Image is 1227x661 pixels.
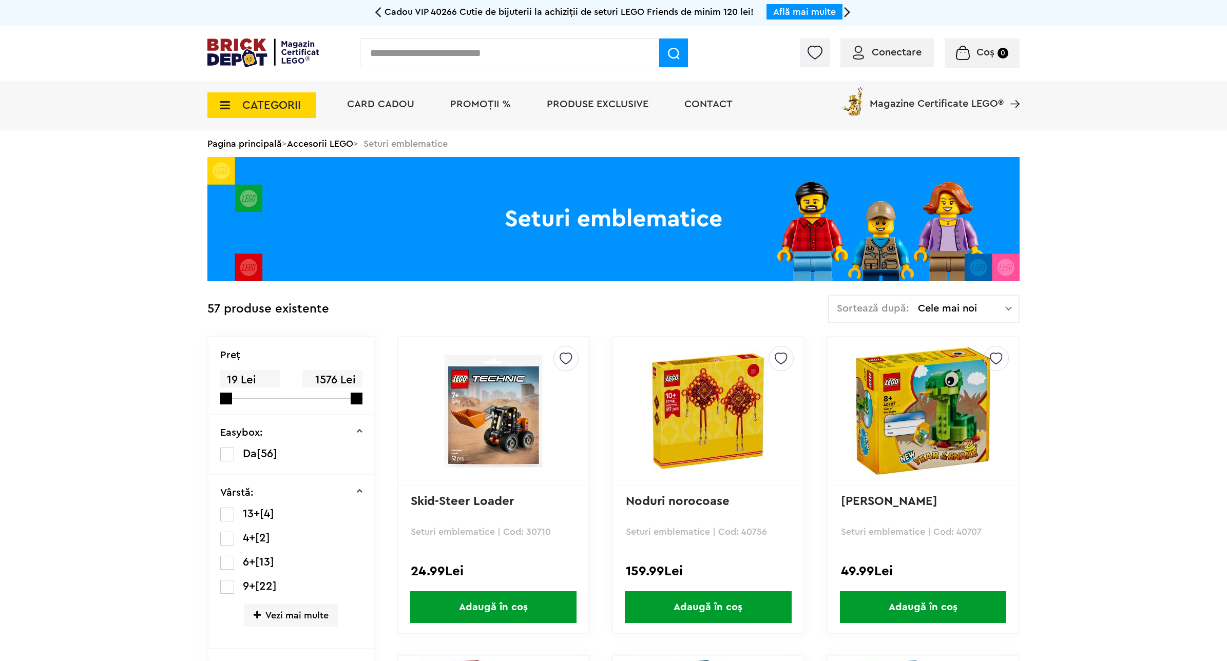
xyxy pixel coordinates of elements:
a: Skid-Steer Loader [411,495,514,508]
div: 159.99Lei [626,565,791,578]
span: Coș [976,47,994,57]
small: 0 [998,48,1008,59]
div: 57 produse existente [207,295,329,324]
span: 19 Lei [220,370,280,390]
a: Conectare [853,47,922,57]
p: Seturi emblematice | Cod: 40756 [626,527,791,536]
span: 9+ [243,580,255,592]
span: Adaugă în coș [625,591,791,623]
a: Noduri norocoase [626,495,730,508]
span: Cadou VIP 40266 Cutie de bijuterii la achiziții de seturi LEGO Friends de minim 120 lei! [385,7,754,16]
a: [PERSON_NAME] [841,495,937,508]
a: Adaugă în coș [613,591,803,623]
a: Card Cadou [347,99,414,109]
span: 13+ [243,508,260,519]
span: [56] [257,448,277,459]
p: Seturi emblematice | Cod: 40707 [841,527,1006,536]
span: [4] [260,508,274,519]
div: > > Seturi emblematice [207,130,1020,157]
span: [13] [255,556,274,568]
span: Da [243,448,257,459]
p: Preţ [220,350,240,360]
span: Cele mai noi [918,303,1005,314]
span: 1576 Lei [302,370,362,390]
a: Pagina principală [207,139,282,148]
a: Accesorii LEGO [287,139,353,148]
span: Sortează după: [837,303,909,314]
span: Vezi mai multe [244,604,338,627]
p: Seturi emblematice | Cod: 30710 [411,527,576,536]
a: Adaugă în coș [398,591,588,623]
div: 24.99Lei [411,565,576,578]
span: 4+ [243,532,255,543]
img: Skid-Steer Loader [421,339,565,483]
span: Adaugă în coș [410,591,577,623]
a: Produse exclusive [547,99,648,109]
span: Adaugă în coș [840,591,1006,623]
a: Adaugă în coș [828,591,1019,623]
img: Anul sarpelui [851,339,995,483]
img: Seturi emblematice [207,157,1020,281]
span: Magazine Certificate LEGO® [870,85,1004,109]
p: Easybox: [220,427,263,438]
span: [22] [255,580,277,592]
a: Află mai multe [773,7,836,16]
a: Contact [684,99,733,109]
span: [2] [255,532,270,543]
p: Vârstă: [220,488,254,498]
a: Magazine Certificate LEGO® [1004,85,1020,95]
img: Noduri norocoase [636,339,780,483]
span: 6+ [243,556,255,568]
span: CATEGORII [242,100,301,111]
span: Conectare [872,47,922,57]
a: PROMOȚII % [450,99,511,109]
div: 49.99Lei [841,565,1006,578]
